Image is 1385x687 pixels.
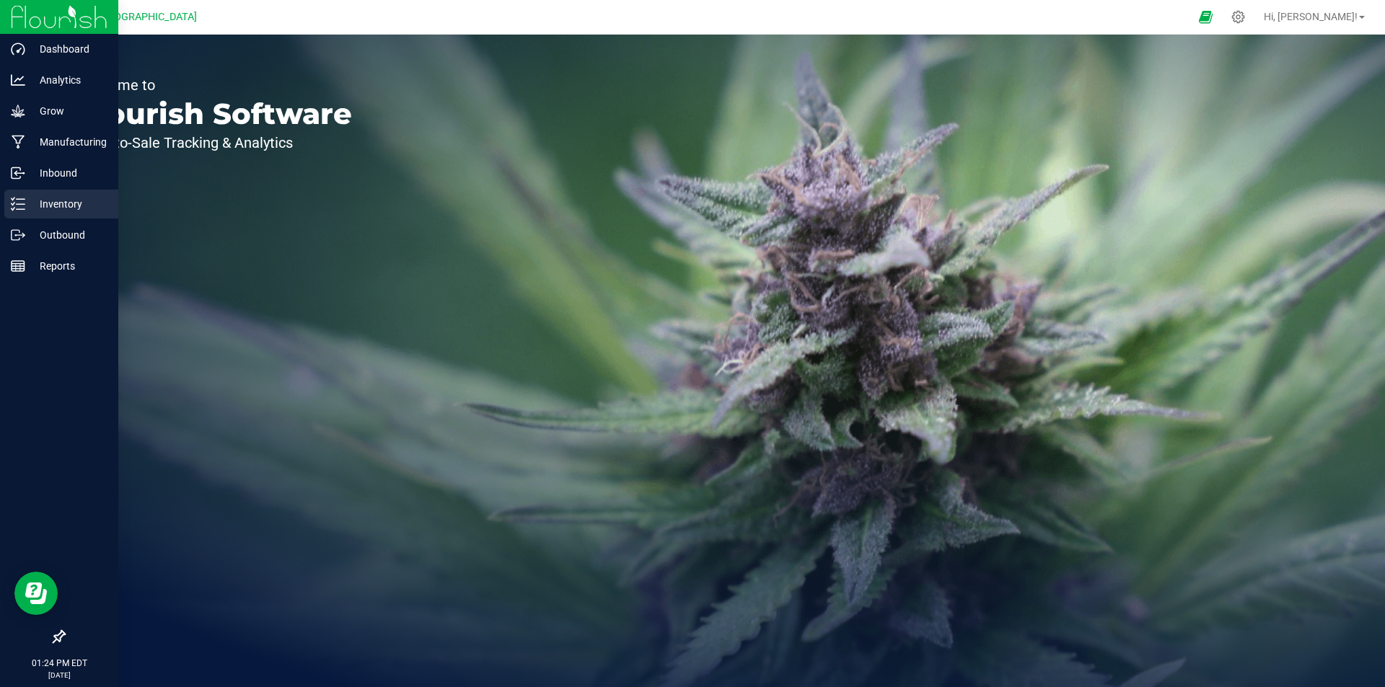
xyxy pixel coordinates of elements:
[11,135,25,149] inline-svg: Manufacturing
[25,195,112,213] p: Inventory
[78,136,352,150] p: Seed-to-Sale Tracking & Analytics
[1264,11,1358,22] span: Hi, [PERSON_NAME]!
[25,102,112,120] p: Grow
[78,99,352,128] p: Flourish Software
[14,572,58,615] iframe: Resource center
[11,259,25,273] inline-svg: Reports
[25,71,112,89] p: Analytics
[11,228,25,242] inline-svg: Outbound
[11,166,25,180] inline-svg: Inbound
[1190,3,1222,31] span: Open Ecommerce Menu
[25,164,112,182] p: Inbound
[1229,10,1247,24] div: Manage settings
[78,78,352,92] p: Welcome to
[11,42,25,56] inline-svg: Dashboard
[25,40,112,58] p: Dashboard
[6,657,112,670] p: 01:24 PM EDT
[11,197,25,211] inline-svg: Inventory
[11,73,25,87] inline-svg: Analytics
[25,226,112,244] p: Outbound
[11,104,25,118] inline-svg: Grow
[25,257,112,275] p: Reports
[25,133,112,151] p: Manufacturing
[98,11,197,23] span: [GEOGRAPHIC_DATA]
[6,670,112,681] p: [DATE]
